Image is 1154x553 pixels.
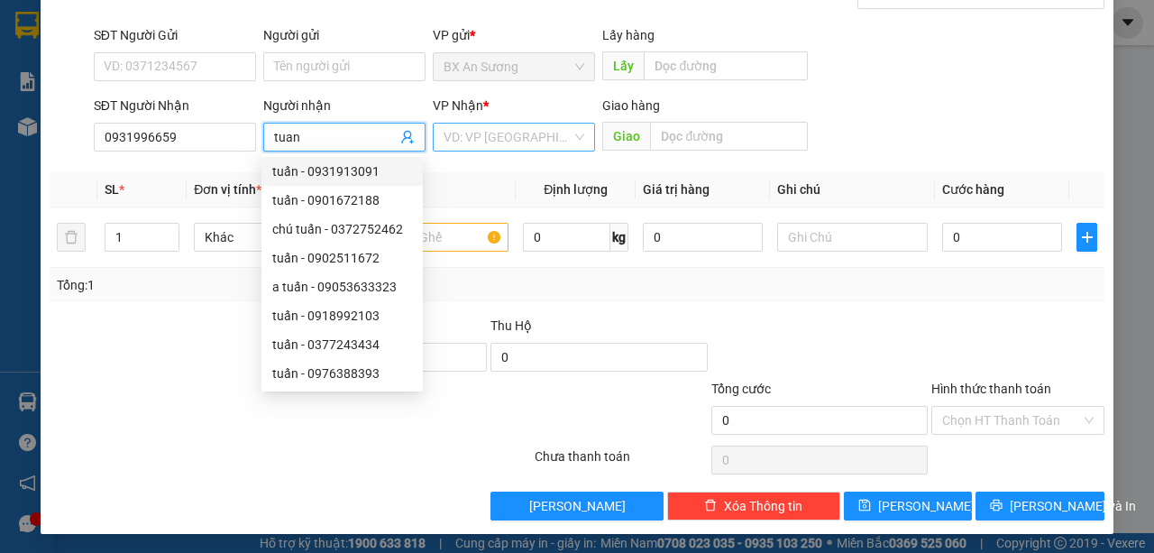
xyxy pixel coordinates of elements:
div: VP gửi [433,25,595,45]
span: Lấy hàng [602,28,655,42]
div: SĐT Người Nhận [94,96,256,115]
div: a tuấn - 09053633323 [261,272,423,301]
div: tuấn - 0976388393 [261,359,423,388]
span: Khác [205,224,334,251]
div: tuấn - 0918992103 [272,306,412,326]
button: printer[PERSON_NAME] và In [975,492,1104,521]
div: tuấn - 0918992103 [261,301,423,330]
span: [PERSON_NAME] [878,496,975,516]
span: delete [704,499,717,513]
input: VD: Bàn, Ghế [359,223,509,252]
button: delete [57,223,86,252]
div: tuấn - 0901672188 [261,186,423,215]
div: tuấn - 0931913091 [261,157,423,186]
div: tuấn - 0931913091 [272,161,412,181]
div: tuấn - 0902511672 [272,248,412,268]
button: [PERSON_NAME] [490,492,664,521]
span: Giá trị hàng [643,182,710,197]
span: Thu Hộ [490,318,532,333]
div: Người nhận [263,96,426,115]
div: Tổng: 1 [57,275,447,295]
span: Giao hàng [602,98,660,113]
div: a tuấn - 09053633323 [272,277,412,297]
div: tuấn - 0377243434 [272,335,412,355]
span: save [858,499,871,513]
div: tuấn - 0901672188 [272,190,412,210]
button: save[PERSON_NAME] [844,492,973,521]
span: Đơn vị tính [194,182,261,197]
span: Xóa Thông tin [724,496,802,516]
div: chú tuấn - 0372752462 [261,215,423,244]
th: Ghi chú [770,172,935,207]
button: plus [1076,223,1097,252]
div: SĐT Người Gửi [94,25,256,45]
button: deleteXóa Thông tin [667,492,840,521]
span: Lấy [602,51,644,80]
input: Ghi Chú [777,223,928,252]
input: Dọc đường [644,51,807,80]
span: BX An Sương [444,53,584,80]
label: Hình thức thanh toán [931,382,1051,396]
span: Tổng cước [711,382,771,396]
span: [PERSON_NAME] và In [1010,496,1136,516]
span: SL [105,182,119,197]
input: Dọc đường [650,122,807,151]
div: Người gửi [263,25,426,45]
span: kg [610,223,628,252]
span: Giao [602,122,650,151]
div: tuấn - 0902511672 [261,244,423,272]
span: [PERSON_NAME] [529,496,626,516]
div: tuấn - 0377243434 [261,330,423,359]
input: 0 [643,223,763,252]
span: printer [990,499,1003,513]
span: Cước hàng [942,182,1004,197]
span: VP Nhận [433,98,483,113]
span: plus [1077,230,1096,244]
div: Chưa thanh toán [533,447,710,478]
div: tuấn - 0976388393 [272,364,412,383]
span: Định lượng [544,182,608,197]
span: user-add [400,130,415,144]
div: chú tuấn - 0372752462 [272,219,412,239]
